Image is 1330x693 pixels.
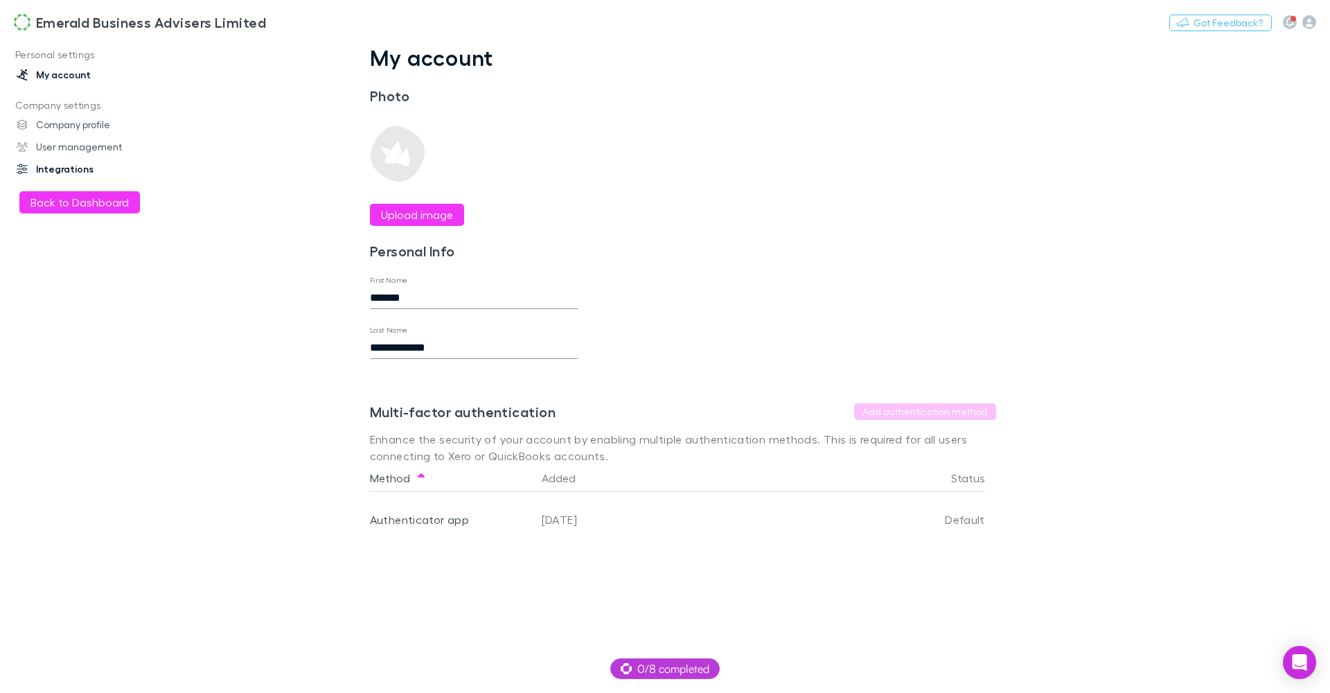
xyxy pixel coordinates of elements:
p: Personal settings [3,46,177,64]
button: Back to Dashboard [19,191,140,213]
button: Status [951,464,1002,492]
label: Last Name [370,325,408,335]
h3: Photo [370,87,578,104]
div: [DATE] [536,492,860,547]
div: Authenticator app [370,492,531,547]
button: Upload image [370,204,464,226]
h3: Personal Info [370,243,578,259]
h3: Emerald Business Advisers Limited [36,14,266,30]
a: User management [3,136,177,158]
p: Enhance the security of your account by enabling multiple authentication methods. This is require... [370,431,996,464]
button: Method [370,464,427,492]
label: Upload image [381,207,453,223]
button: Added [542,464,592,492]
a: Emerald Business Advisers Limited [6,6,274,39]
button: Got Feedback? [1169,15,1272,31]
button: Add authentication method [854,403,996,420]
img: Preview [370,126,425,182]
div: Open Intercom Messenger [1283,646,1316,679]
a: My account [3,64,177,86]
img: Emerald Business Advisers Limited's Logo [14,14,30,30]
a: Integrations [3,158,177,180]
h3: Multi-factor authentication [370,403,556,420]
h1: My account [370,44,996,71]
a: Company profile [3,114,177,136]
p: Company settings [3,97,177,114]
label: First Name [370,275,408,286]
div: Default [860,492,985,547]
